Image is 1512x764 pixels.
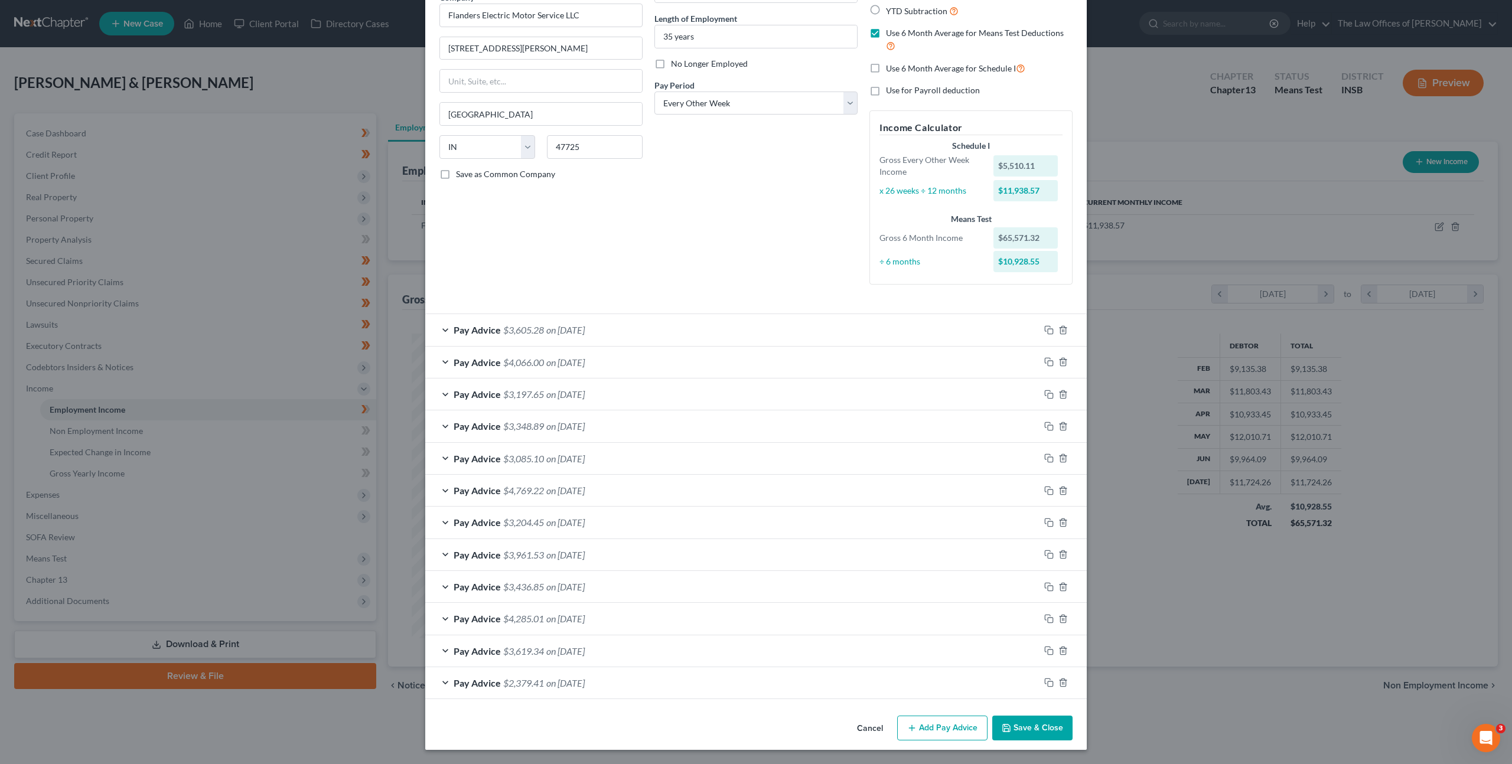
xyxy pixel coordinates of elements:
span: $3,619.34 [503,645,544,657]
span: on [DATE] [546,549,585,560]
span: $3,961.53 [503,549,544,560]
div: ÷ 6 months [874,256,988,267]
span: YTD Subtraction [886,6,947,16]
span: Pay Advice [454,388,501,400]
span: Use 6 Month Average for Means Test Deductions [886,28,1064,38]
span: $2,379.41 [503,677,544,688]
span: $4,769.22 [503,485,544,496]
input: ex: 2 years [655,25,857,48]
span: on [DATE] [546,581,585,592]
span: Use for Payroll deduction [886,85,980,95]
span: on [DATE] [546,388,585,400]
div: $11,938.57 [993,180,1058,201]
iframe: Intercom live chat [1472,724,1500,752]
span: Pay Advice [454,517,501,528]
span: on [DATE] [546,677,585,688]
span: $4,066.00 [503,357,544,368]
span: on [DATE] [546,645,585,657]
span: Use 6 Month Average for Schedule I [886,63,1016,73]
span: on [DATE] [546,420,585,432]
input: Enter city... [440,103,642,125]
span: Pay Advice [454,324,501,335]
span: on [DATE] [546,485,585,496]
span: Pay Advice [454,420,501,432]
div: $65,571.32 [993,227,1058,249]
div: $10,928.55 [993,251,1058,272]
div: $5,510.11 [993,155,1058,177]
button: Add Pay Advice [897,716,988,740]
button: Save & Close [992,716,1073,740]
input: Search company by name... [439,4,643,27]
input: Enter zip... [547,135,643,159]
span: $4,285.01 [503,613,544,624]
h5: Income Calculator [879,120,1063,135]
input: Enter address... [440,37,642,60]
span: 3 [1496,724,1506,733]
span: Save as Common Company [456,169,555,179]
span: $3,605.28 [503,324,544,335]
label: Length of Employment [654,12,737,25]
span: Pay Advice [454,549,501,560]
span: on [DATE] [546,517,585,528]
span: $3,348.89 [503,420,544,432]
span: Pay Advice [454,357,501,368]
span: Pay Advice [454,613,501,624]
span: $3,197.65 [503,388,544,400]
div: Gross 6 Month Income [874,232,988,244]
span: Pay Advice [454,485,501,496]
button: Cancel [848,717,892,740]
span: Pay Advice [454,677,501,688]
span: Pay Period [654,80,695,90]
span: $3,204.45 [503,517,544,528]
div: Gross Every Other Week Income [874,154,988,178]
span: Pay Advice [454,645,501,657]
span: No Longer Employed [671,58,748,68]
div: x 26 weeks ÷ 12 months [874,185,988,197]
span: on [DATE] [546,453,585,464]
span: on [DATE] [546,613,585,624]
input: Unit, Suite, etc... [440,70,642,92]
div: Means Test [879,213,1063,225]
span: $3,436.85 [503,581,544,592]
span: Pay Advice [454,453,501,464]
span: $3,085.10 [503,453,544,464]
span: on [DATE] [546,324,585,335]
span: on [DATE] [546,357,585,368]
span: Pay Advice [454,581,501,592]
div: Schedule I [879,140,1063,152]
